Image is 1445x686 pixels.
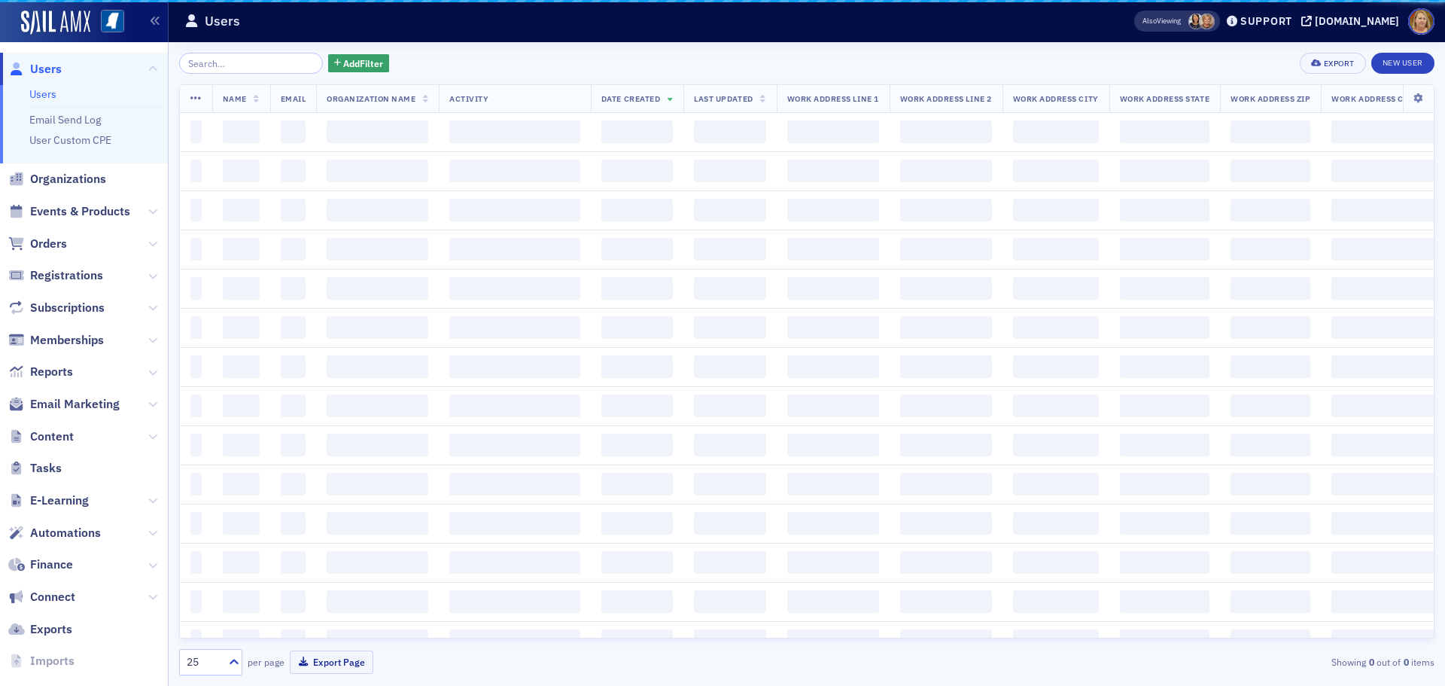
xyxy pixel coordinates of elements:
span: ‌ [327,277,428,300]
span: ‌ [223,355,260,378]
span: ‌ [327,238,428,261]
span: Events & Products [30,203,130,220]
a: Users [8,61,62,78]
span: ‌ [281,160,306,182]
span: ‌ [900,277,992,300]
span: Content [30,428,74,445]
span: ‌ [327,630,428,652]
span: ‌ [900,238,992,261]
span: ‌ [900,395,992,417]
span: Work Address Country [1331,93,1437,104]
span: ‌ [787,630,879,652]
span: ‌ [694,473,765,495]
span: ‌ [694,512,765,535]
span: ‌ [694,277,765,300]
a: New User [1371,53,1434,74]
a: Content [8,428,74,445]
a: Registrations [8,267,103,284]
span: ‌ [449,551,580,574]
div: [DOMAIN_NAME] [1315,14,1399,28]
span: ‌ [1013,590,1099,613]
span: ‌ [223,551,260,574]
span: ‌ [223,316,260,339]
span: ‌ [190,199,202,221]
span: Exports [30,621,72,638]
span: ‌ [694,160,765,182]
a: Connect [8,589,75,605]
span: ‌ [1013,512,1099,535]
span: ‌ [1231,199,1310,221]
span: ‌ [449,120,580,143]
span: ‌ [281,120,306,143]
div: 25 [187,654,220,670]
span: ‌ [449,277,580,300]
span: ‌ [327,355,428,378]
span: ‌ [787,160,879,182]
span: ‌ [601,551,673,574]
div: Showing out of items [1027,655,1434,669]
span: ‌ [601,120,673,143]
span: ‌ [449,395,580,417]
span: ‌ [1120,512,1209,535]
span: Email [281,93,306,104]
span: ‌ [694,630,765,652]
span: ‌ [1331,473,1437,495]
span: Finance [30,556,73,573]
span: ‌ [1120,473,1209,495]
span: ‌ [601,512,673,535]
span: Organization Name [327,93,415,104]
button: Export Page [290,651,373,674]
span: Tasks [30,460,62,477]
span: Orders [30,236,67,252]
strong: 0 [1401,655,1411,669]
span: ‌ [190,434,202,456]
span: Noma Burge [1188,14,1204,29]
span: Work Address Line 1 [787,93,879,104]
span: ‌ [1231,473,1310,495]
span: ‌ [223,199,260,221]
span: ‌ [900,590,992,613]
span: ‌ [1120,316,1209,339]
span: ‌ [281,277,306,300]
span: ‌ [787,590,879,613]
span: ‌ [694,355,765,378]
span: ‌ [327,316,428,339]
span: ‌ [787,199,879,221]
span: ‌ [1013,120,1099,143]
span: ‌ [787,551,879,574]
span: ‌ [787,120,879,143]
a: Subscriptions [8,300,105,316]
a: Memberships [8,332,104,349]
span: Users [30,61,62,78]
span: Last Updated [694,93,753,104]
span: ‌ [1331,395,1437,417]
span: ‌ [1013,160,1099,182]
span: ‌ [1331,355,1437,378]
span: ‌ [223,512,260,535]
span: ‌ [1120,590,1209,613]
span: ‌ [449,630,580,652]
span: ‌ [190,630,202,652]
span: ‌ [1331,199,1437,221]
a: Reports [8,364,73,380]
span: ‌ [787,277,879,300]
span: Work Address State [1120,93,1209,104]
span: ‌ [1013,277,1099,300]
span: ‌ [1331,590,1437,613]
span: ‌ [449,355,580,378]
span: ‌ [1013,473,1099,495]
span: ‌ [1231,355,1310,378]
span: ‌ [1331,160,1437,182]
span: Viewing [1142,16,1181,26]
span: ‌ [1013,316,1099,339]
span: ‌ [281,199,306,221]
strong: 0 [1366,655,1377,669]
span: ‌ [1120,277,1209,300]
span: ‌ [601,238,673,261]
span: ‌ [1231,512,1310,535]
span: ‌ [1120,355,1209,378]
span: ‌ [787,238,879,261]
span: ‌ [694,238,765,261]
span: ‌ [601,316,673,339]
span: ‌ [327,590,428,613]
